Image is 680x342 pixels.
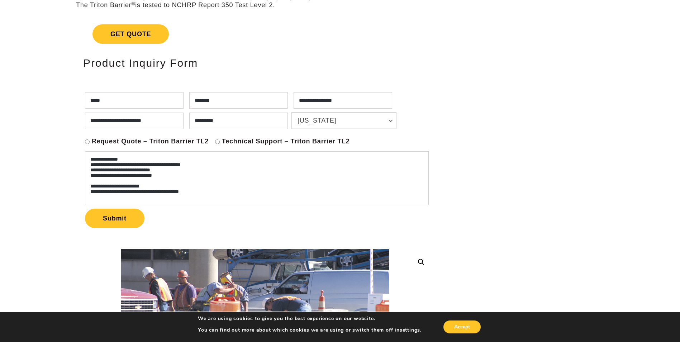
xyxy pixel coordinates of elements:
[76,16,434,52] a: Get Quote
[198,315,422,322] p: We are using cookies to give you the best experience on our website.
[292,113,396,129] a: [US_STATE]
[83,57,427,69] h2: Product Inquiry Form
[222,137,350,146] label: Technical Support – Triton Barrier TL2
[298,116,383,125] span: [US_STATE]
[400,327,420,333] button: settings
[92,24,169,44] span: Get Quote
[443,320,481,333] button: Accept
[198,327,422,333] p: You can find out more about which cookies we are using or switch them off in .
[85,209,144,228] button: Submit
[132,1,135,6] sup: ®
[92,137,209,146] label: Request Quote – Triton Barrier TL2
